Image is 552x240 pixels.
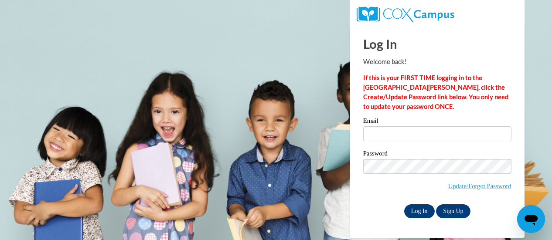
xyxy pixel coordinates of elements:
[363,118,511,126] label: Email
[517,205,545,233] iframe: Button to launch messaging window
[404,204,435,218] input: Log In
[363,57,511,67] p: Welcome back!
[357,7,454,22] img: COX Campus
[363,150,511,159] label: Password
[363,74,508,110] strong: If this is your FIRST TIME logging in to the [GEOGRAPHIC_DATA][PERSON_NAME], click the Create/Upd...
[448,183,511,189] a: Update/Forgot Password
[436,204,470,218] a: Sign Up
[363,35,511,53] h1: Log In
